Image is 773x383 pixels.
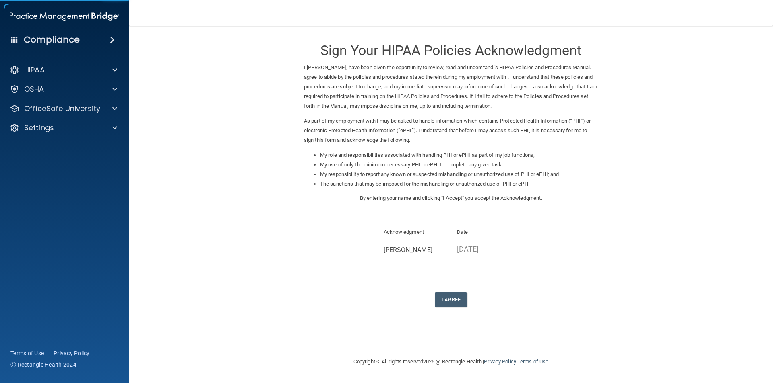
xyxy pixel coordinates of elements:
[10,8,119,25] img: PMB logo
[304,193,598,203] p: By entering your name and clicking "I Accept" you accept the Acknowledgment.
[320,170,598,179] li: My responsibility to report any known or suspected mishandling or unauthorized use of PHI or ePHI...
[24,84,44,94] p: OSHA
[320,160,598,170] li: My use of only the minimum necessary PHI or ePHI to complete any given task;
[457,242,519,256] p: [DATE]
[10,123,117,133] a: Settings
[10,84,117,94] a: OSHA
[10,349,44,357] a: Terms of Use
[10,104,117,113] a: OfficeSafe University
[457,227,519,237] p: Date
[24,104,100,113] p: OfficeSafe University
[24,123,54,133] p: Settings
[10,360,76,369] span: Ⓒ Rectangle Health 2024
[304,63,598,111] p: I, , have been given the opportunity to review, read and understand ’s HIPAA Policies and Procedu...
[10,65,117,75] a: HIPAA
[304,43,598,58] h3: Sign Your HIPAA Policies Acknowledgment
[320,179,598,189] li: The sanctions that may be imposed for the mishandling or unauthorized use of PHI or ePHI
[24,34,80,45] h4: Compliance
[517,358,548,365] a: Terms of Use
[54,349,90,357] a: Privacy Policy
[307,64,346,70] ins: [PERSON_NAME]
[384,227,445,237] p: Acknowledgment
[304,349,598,375] div: Copyright © All rights reserved 2025 @ Rectangle Health | |
[435,292,467,307] button: I Agree
[484,358,516,365] a: Privacy Policy
[384,242,445,257] input: Full Name
[24,65,45,75] p: HIPAA
[304,116,598,145] p: As part of my employment with I may be asked to handle information which contains Protected Healt...
[320,150,598,160] li: My role and responsibilities associated with handling PHI or ePHI as part of my job functions;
